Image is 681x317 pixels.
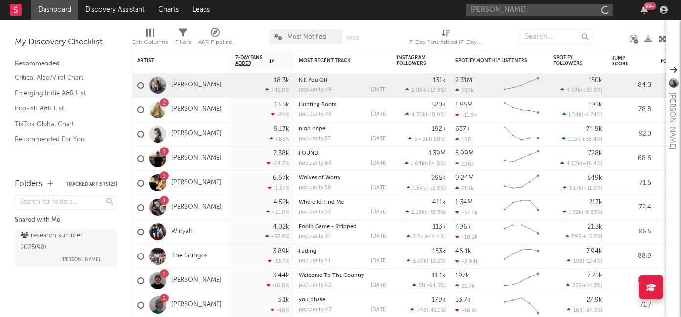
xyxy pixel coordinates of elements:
a: Hunting Boots [299,102,336,107]
div: ( ) [560,87,602,93]
div: FOUND [299,151,387,156]
span: +11.9 % [583,186,601,191]
div: ( ) [566,233,602,240]
svg: Chart title [499,122,544,147]
div: -16.6k [455,307,478,314]
div: popularity: 43 [299,307,331,313]
a: Fool's Game - Stripped [299,224,357,230]
a: research summer 2025(98)[PERSON_NAME] [15,229,117,267]
div: 197k [455,273,469,279]
div: Edit Columns [132,37,168,48]
div: Instagram Followers [397,55,431,66]
div: 496k [455,224,471,230]
div: -46 % [271,307,289,313]
svg: Chart title [499,73,544,98]
div: 295k [431,175,446,181]
div: 7-Day Fans Added (7-Day Fans Added) [409,24,483,53]
span: +17.3 % [427,88,444,93]
a: Kill You Off [299,78,328,83]
div: 107k [455,87,474,94]
div: 7.38k [273,150,289,157]
div: 7.75k [587,273,602,279]
div: 1.39M [429,150,446,157]
a: [PERSON_NAME] [171,203,222,211]
div: 71.6 [612,177,651,189]
div: 1.95M [455,102,473,108]
div: 13.5k [274,102,289,108]
div: 18.3k [274,77,289,84]
div: Jump Score [612,55,636,67]
div: 411k [432,199,446,206]
div: 520k [431,102,446,108]
span: 748 [417,308,427,313]
span: 1.64k [411,161,425,167]
div: Spotify Followers [553,55,588,66]
div: popularity: 69 [299,161,332,166]
span: -6.83 % [583,210,601,215]
div: ( ) [412,282,446,289]
a: high hope [299,127,325,132]
div: 21.7k [455,283,475,289]
span: Most Notified [287,34,326,40]
div: 46.1k [455,248,471,254]
div: 72.4 [612,202,651,213]
div: +83 % [270,136,289,142]
div: -11.9k [455,112,477,118]
div: 99 + [644,2,656,10]
a: Welcome To The Country [299,273,364,278]
span: -64.5 % [427,283,444,289]
span: +16.4 % [582,161,601,167]
span: 2.18k [411,210,425,215]
div: ( ) [410,307,446,313]
div: ( ) [563,185,602,191]
a: FOUND [299,151,318,156]
div: 217k [589,199,602,206]
div: 27.9k [587,297,602,303]
div: popularity: 37 [299,234,331,239]
div: 131k [433,77,446,84]
div: 53.7k [455,297,471,303]
div: Spotify Monthly Listeners [455,58,529,63]
span: +14.3 % [583,283,601,289]
div: 7-Day Fans Added (7-Day Fans Added) [409,37,483,48]
div: Where to Find Me [299,200,387,205]
svg: Chart title [499,195,544,220]
div: Wolves of Worry [299,175,387,181]
a: TikTok Global Chart [15,119,108,129]
div: 261k [455,185,474,191]
div: [DATE] [371,161,387,166]
div: ( ) [405,209,446,215]
div: ( ) [562,111,602,118]
div: 5.99M [455,150,474,157]
div: 2.31M [455,77,472,84]
div: -57.5k [455,210,477,216]
div: 3.44k [273,273,289,279]
div: 192k [432,126,446,132]
div: popularity: 46 [299,112,332,117]
div: 637k [455,126,470,132]
span: 2.05k [411,88,425,93]
button: Save [346,35,359,41]
div: 549k [588,175,602,181]
a: Critical Algo/Viral Chart [15,72,108,83]
div: [DATE] [371,307,387,313]
span: 4.76k [411,112,426,118]
a: [PERSON_NAME] [171,154,222,163]
div: ( ) [567,307,602,313]
div: Shared with Me [15,214,117,226]
div: -24.5 % [267,160,289,167]
span: -4.24 % [583,112,601,118]
div: +11.8 % [266,209,289,215]
div: [DATE] [371,185,387,190]
div: 1.34M [455,199,473,206]
div: Folders [15,178,43,190]
div: -10.2k [455,234,477,240]
div: 150k [589,77,602,84]
span: [PERSON_NAME] [61,254,100,265]
span: +38.5 % [582,88,601,93]
div: 82.0 [612,128,651,140]
div: A&R Pipeline [198,24,232,53]
span: 1.54k [568,112,582,118]
a: Winyah [171,228,193,236]
div: Fool's Game - Stripped [299,224,387,230]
